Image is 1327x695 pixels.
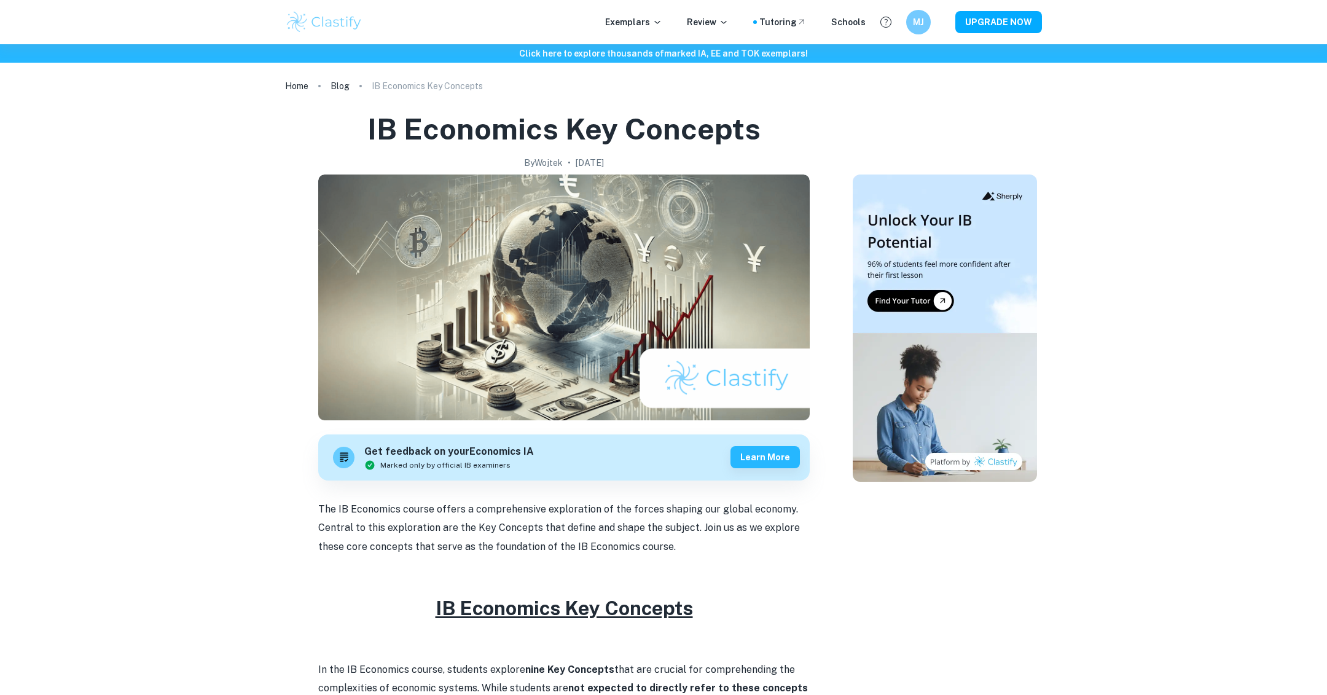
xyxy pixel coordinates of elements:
h6: MJ [912,15,926,29]
button: MJ [906,10,931,34]
img: IB Economics Key Concepts cover image [318,175,810,420]
span: Marked only by official IB examiners [380,460,511,471]
p: • [568,156,571,170]
button: UPGRADE NOW [955,11,1042,33]
img: Clastify logo [285,10,363,34]
h1: IB Economics Key Concepts [367,109,761,149]
a: Blog [331,77,350,95]
a: Schools [831,15,866,29]
p: Exemplars [605,15,662,29]
button: Help and Feedback [875,12,896,33]
u: IB Economics Key Concepts [436,597,693,619]
p: IB Economics Key Concepts [372,79,483,93]
h6: Click here to explore thousands of marked IA, EE and TOK exemplars ! [2,47,1325,60]
button: Learn more [730,446,800,468]
a: Get feedback on yourEconomics IAMarked only by official IB examinersLearn more [318,434,810,481]
h2: By Wojtek [524,156,563,170]
h6: Get feedback on your Economics IA [364,444,534,460]
p: Review [687,15,729,29]
p: The IB Economics course offers a comprehensive exploration of the forces shaping our global econo... [318,500,810,556]
a: Home [285,77,308,95]
a: Tutoring [759,15,807,29]
strong: nine Key Concepts [525,664,614,675]
h2: [DATE] [576,156,604,170]
img: Thumbnail [853,175,1037,482]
